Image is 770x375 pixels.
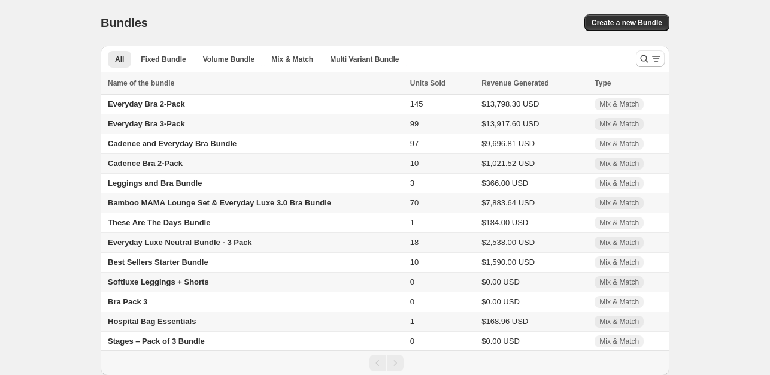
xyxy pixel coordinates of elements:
span: 3 [410,179,414,187]
span: 1 [410,317,414,326]
span: Cadence Bra 2-Pack [108,159,183,168]
nav: Pagination [101,350,669,375]
span: 10 [410,258,419,267]
span: $168.96 USD [481,317,528,326]
span: $366.00 USD [481,179,528,187]
span: 10 [410,159,419,168]
span: 145 [410,99,423,108]
span: $13,917.60 USD [481,119,539,128]
span: Mix & Match [599,119,639,129]
span: Leggings and Bra Bundle [108,179,202,187]
span: Mix & Match [271,55,313,64]
h1: Bundles [101,16,148,30]
span: 0 [410,297,414,306]
span: $0.00 USD [481,277,520,286]
span: 0 [410,277,414,286]
span: 99 [410,119,419,128]
span: 18 [410,238,419,247]
span: Revenue Generated [481,77,549,89]
span: Bra Pack 3 [108,297,148,306]
span: Everyday Bra 3-Pack [108,119,185,128]
span: $1,021.52 USD [481,159,535,168]
span: Fixed Bundle [141,55,186,64]
span: Mix & Match [599,277,639,287]
span: Units Sold [410,77,445,89]
span: Create a new Bundle [592,18,662,28]
span: Mix & Match [599,258,639,267]
span: Mix & Match [599,179,639,188]
span: Best Sellers Starter Bundle [108,258,208,267]
span: $0.00 USD [481,297,520,306]
span: Everyday Bra 2-Pack [108,99,185,108]
span: Mix & Match [599,198,639,208]
span: 1 [410,218,414,227]
span: 0 [410,337,414,346]
span: Mix & Match [599,337,639,346]
span: $9,696.81 USD [481,139,535,148]
span: Mix & Match [599,297,639,307]
span: Volume Bundle [203,55,254,64]
span: Mix & Match [599,159,639,168]
button: Search and filter results [636,50,665,67]
span: $0.00 USD [481,337,520,346]
span: Hospital Bag Essentials [108,317,196,326]
span: $184.00 USD [481,218,528,227]
span: Mix & Match [599,238,639,247]
span: These Are The Days Bundle [108,218,210,227]
button: Create a new Bundle [584,14,669,31]
span: Stages – Pack of 3 Bundle [108,337,205,346]
span: Everyday Luxe Neutral Bundle - 3 Pack [108,238,252,247]
span: Bamboo MAMA Lounge Set & Everyday Luxe 3.0 Bra Bundle [108,198,331,207]
span: Cadence and Everyday Bra Bundle [108,139,237,148]
span: Multi Variant Bundle [330,55,399,64]
span: Mix & Match [599,99,639,109]
span: $13,798.30 USD [481,99,539,108]
span: 70 [410,198,419,207]
span: $1,590.00 USD [481,258,535,267]
span: All [115,55,124,64]
span: $2,538.00 USD [481,238,535,247]
span: Mix & Match [599,218,639,228]
span: Mix & Match [599,317,639,326]
span: 97 [410,139,419,148]
button: Revenue Generated [481,77,561,89]
span: $7,883.64 USD [481,198,535,207]
span: Mix & Match [599,139,639,149]
span: Softluxe Leggings + Shorts [108,277,209,286]
div: Type [595,77,662,89]
button: Units Sold [410,77,457,89]
div: Name of the bundle [108,77,403,89]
